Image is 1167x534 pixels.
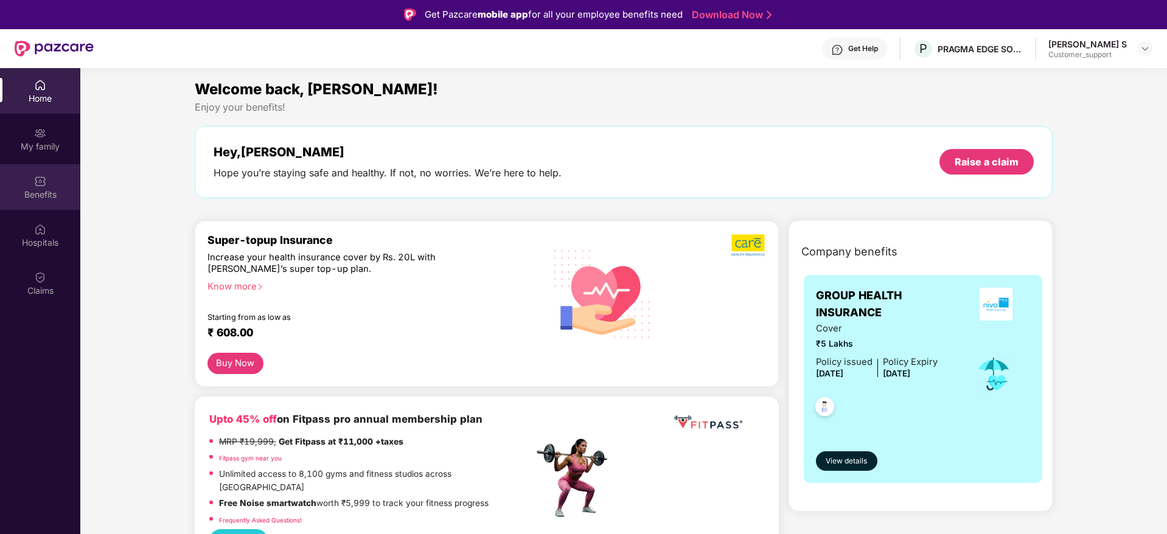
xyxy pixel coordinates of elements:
a: Frequently Asked Questions! [219,516,302,524]
img: fpp.png [533,435,618,521]
div: Get Pazcare for all your employee benefits need [425,7,683,22]
div: PRAGMA EDGE SOFTWARE SERVICES PRIVATE LIMITED [938,43,1023,55]
strong: Get Fitpass at ₹11,000 +taxes [279,437,403,446]
img: Logo [404,9,416,21]
strong: mobile app [478,9,528,20]
div: ₹ 608.00 [207,326,521,341]
img: svg+xml;base64,PHN2ZyB4bWxucz0iaHR0cDovL3d3dy53My5vcmcvMjAwMC9zdmciIHdpZHRoPSI0OC45NDMiIGhlaWdodD... [810,394,840,423]
div: Increase your health insurance cover by Rs. 20L with [PERSON_NAME]’s super top-up plan. [207,252,481,276]
button: Buy Now [207,353,263,374]
img: insurerLogo [980,288,1012,321]
p: worth ₹5,999 to track your fitness progress [219,497,489,510]
span: P [919,41,927,56]
span: ₹5 Lakhs [816,338,938,351]
span: right [257,283,263,290]
div: Super-topup Insurance [207,234,534,246]
a: Fitpass gym near you [219,454,282,462]
a: Download Now [692,9,768,21]
span: [DATE] [883,369,910,378]
b: Upto 45% off [209,413,277,425]
img: svg+xml;base64,PHN2ZyBpZD0iSG9zcGl0YWxzIiB4bWxucz0iaHR0cDovL3d3dy53My5vcmcvMjAwMC9zdmciIHdpZHRoPS... [34,223,46,235]
span: Company benefits [801,243,897,260]
p: Unlimited access to 8,100 gyms and fitness studios across [GEOGRAPHIC_DATA] [219,468,533,494]
img: icon [974,354,1014,394]
img: svg+xml;base64,PHN2ZyBpZD0iQmVuZWZpdHMiIHhtbG5zPSJodHRwOi8vd3d3LnczLm9yZy8yMDAwL3N2ZyIgd2lkdGg9Ij... [34,175,46,187]
span: GROUP HEALTH INSURANCE [816,287,961,322]
span: View details [826,456,867,467]
div: Get Help [848,44,878,54]
b: on Fitpass pro annual membership plan [209,413,482,425]
span: Cover [816,322,938,336]
img: Stroke [767,9,772,21]
div: Raise a claim [955,155,1019,168]
div: Know more [207,281,526,290]
img: svg+xml;base64,PHN2ZyBpZD0iQ2xhaW0iIHhtbG5zPSJodHRwOi8vd3d3LnczLm9yZy8yMDAwL3N2ZyIgd2lkdGg9IjIwIi... [34,271,46,283]
span: Welcome back, [PERSON_NAME]! [195,80,438,98]
img: New Pazcare Logo [15,41,94,57]
div: Policy Expiry [883,355,938,369]
div: Customer_support [1048,50,1127,60]
img: svg+xml;base64,PHN2ZyBpZD0iRHJvcGRvd24tMzJ4MzIiIHhtbG5zPSJodHRwOi8vd3d3LnczLm9yZy8yMDAwL3N2ZyIgd2... [1140,44,1150,54]
div: Starting from as low as [207,313,482,321]
img: svg+xml;base64,PHN2ZyB4bWxucz0iaHR0cDovL3d3dy53My5vcmcvMjAwMC9zdmciIHhtbG5zOnhsaW5rPSJodHRwOi8vd3... [545,234,661,352]
div: Policy issued [816,355,873,369]
img: svg+xml;base64,PHN2ZyB3aWR0aD0iMjAiIGhlaWdodD0iMjAiIHZpZXdCb3g9IjAgMCAyMCAyMCIgZmlsbD0ibm9uZSIgeG... [34,127,46,139]
div: [PERSON_NAME] S [1048,38,1127,50]
strong: Free Noise smartwatch [219,498,316,508]
del: MRP ₹19,999, [219,437,276,446]
div: Hope you’re staying safe and healthy. If not, no worries. We’re here to help. [214,167,562,179]
img: b5dec4f62d2307b9de63beb79f102df3.png [731,234,766,257]
button: View details [816,451,877,471]
div: Hey, [PERSON_NAME] [214,145,562,159]
img: svg+xml;base64,PHN2ZyBpZD0iSGVscC0zMngzMiIgeG1sbnM9Imh0dHA6Ly93d3cudzMub3JnLzIwMDAvc3ZnIiB3aWR0aD... [831,44,843,56]
div: Enjoy your benefits! [195,101,1053,114]
img: fppp.png [672,411,745,434]
span: [DATE] [816,369,843,378]
img: svg+xml;base64,PHN2ZyBpZD0iSG9tZSIgeG1sbnM9Imh0dHA6Ly93d3cudzMub3JnLzIwMDAvc3ZnIiB3aWR0aD0iMjAiIG... [34,79,46,91]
